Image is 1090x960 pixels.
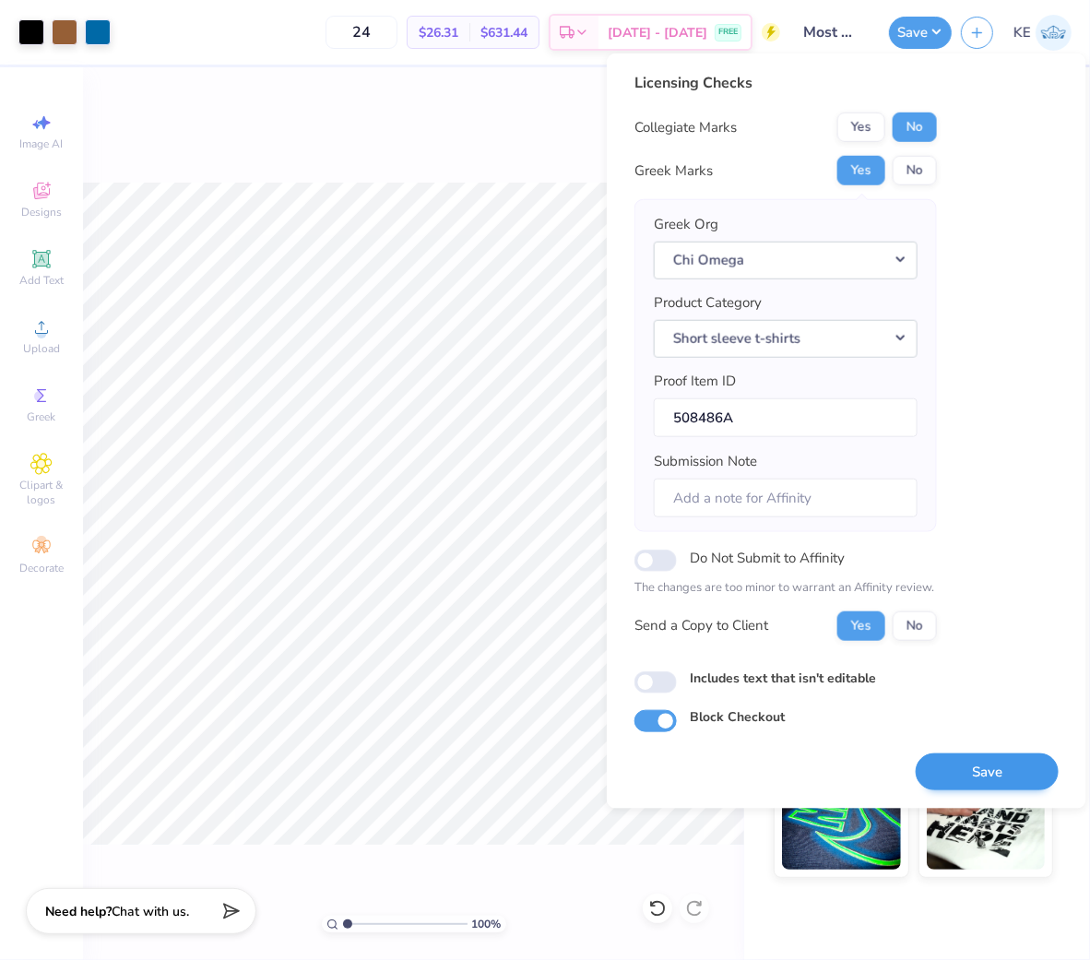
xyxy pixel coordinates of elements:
span: Designs [21,205,62,219]
span: Clipart & logos [9,478,74,507]
p: The changes are too minor to warrant an Affinity review. [634,579,937,598]
span: Chat with us. [112,903,189,920]
strong: Need help? [45,903,112,920]
span: $26.31 [419,23,458,42]
button: No [893,156,937,185]
button: Yes [837,156,885,185]
button: Chi Omega [654,241,918,279]
a: KE [1013,15,1072,51]
input: – – [326,16,397,49]
div: Send a Copy to Client [634,615,768,636]
label: Block Checkout [690,707,785,727]
button: Short sleeve t-shirts [654,319,918,357]
span: Greek [28,409,56,424]
button: Save [889,17,952,49]
button: No [893,113,937,142]
span: Decorate [19,561,64,575]
span: Add Text [19,273,64,288]
span: 100 % [472,916,502,932]
img: Glow in the Dark Ink [782,777,901,870]
label: Submission Note [654,451,757,472]
button: No [893,610,937,640]
div: Greek Marks [634,160,713,182]
label: Product Category [654,292,762,314]
label: Includes text that isn't editable [690,668,876,687]
div: Licensing Checks [634,72,937,94]
img: Kent Everic Delos Santos [1036,15,1072,51]
span: Image AI [20,136,64,151]
span: [DATE] - [DATE] [608,23,707,42]
span: Upload [23,341,60,356]
input: Add a note for Affinity [654,478,918,517]
span: FREE [718,26,738,39]
div: Collegiate Marks [634,117,737,138]
input: Untitled Design [789,14,880,51]
span: $631.44 [480,23,527,42]
button: Save [916,753,1059,790]
label: Proof Item ID [654,371,736,392]
label: Do Not Submit to Affinity [690,546,845,570]
span: KE [1013,22,1031,43]
label: Greek Org [654,214,718,235]
button: Yes [837,610,885,640]
img: Water based Ink [927,777,1046,870]
button: Yes [837,113,885,142]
